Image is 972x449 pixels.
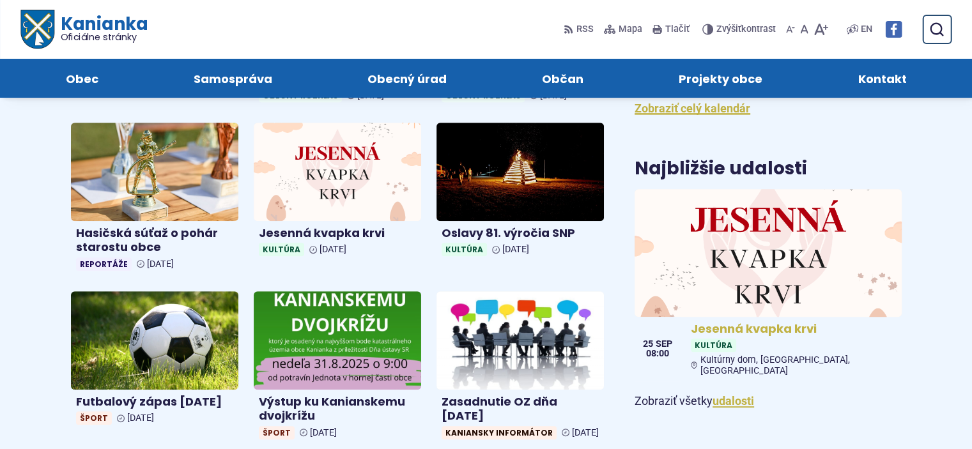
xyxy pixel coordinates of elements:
h4: Výstup ku Kanianskemu dvojkrížu [259,395,416,423]
span: RSS [576,22,594,37]
span: Kultúrny dom, [GEOGRAPHIC_DATA], [GEOGRAPHIC_DATA] [700,354,896,376]
span: kontrast [716,24,776,35]
span: Kultúra [259,243,304,256]
p: Zobraziť všetky [635,392,901,411]
h4: Jesenná kvapka krvi [259,226,416,241]
a: RSS [564,16,596,43]
span: Projekty obce [679,59,762,98]
span: 25 [643,340,653,349]
h3: Najbližšie udalosti [635,159,807,179]
a: Jesenná kvapka krvi Kultúra [DATE] [254,123,421,261]
a: Jesenná kvapka krvi KultúraKultúrny dom, [GEOGRAPHIC_DATA], [GEOGRAPHIC_DATA] 25 sep 08:00 [635,189,901,382]
span: [DATE] [310,427,337,438]
img: Prejsť na Facebook stránku [885,21,902,38]
button: Tlačiť [650,16,692,43]
span: Kultúra [691,339,736,352]
button: Nastaviť pôvodnú veľkosť písma [798,16,811,43]
a: Logo Kanianka, prejsť na domovskú stránku. [20,10,148,49]
a: Projekty obce [644,59,798,98]
h4: Jesenná kvapka krvi [691,322,896,337]
h4: Oslavy 81. výročia SNP [442,226,599,241]
button: Zväčšiť veľkosť písma [811,16,831,43]
img: Prejsť na domovskú stránku [20,10,54,49]
a: Obecný úrad [332,59,481,98]
span: Kontakt [858,59,906,98]
span: Reportáže [76,257,132,271]
span: Šport [259,426,295,439]
span: [DATE] [502,244,529,255]
button: Zmenšiť veľkosť písma [783,16,798,43]
span: [DATE] [572,427,599,438]
a: Samospráva [158,59,307,98]
a: Zobraziť všetky udalosti [713,394,754,407]
h4: Hasičská súťaž o pohár starostu obce [76,226,233,255]
span: Obec [66,59,98,98]
span: Kaniansky informátor [442,426,557,439]
span: [DATE] [127,413,154,423]
a: Obec [31,59,133,98]
h1: Kanianka [54,15,147,42]
a: Kontakt [823,59,941,98]
h4: Zasadnutie OZ dňa [DATE] [442,395,599,423]
span: [DATE] [147,259,174,270]
span: sep [656,340,672,349]
span: Zvýšiť [716,24,741,34]
span: [DATE] [320,244,346,255]
a: Mapa [601,16,645,43]
a: Futbalový zápas [DATE] Šport [DATE] [71,291,238,430]
span: 08:00 [643,349,672,358]
span: Šport [76,411,112,425]
button: Zvýšiťkontrast [702,16,778,43]
a: Zasadnutie OZ dňa [DATE] Kaniansky informátor [DATE] [436,291,604,445]
a: Občan [507,59,619,98]
a: Výstup ku Kanianskemu dvojkrížu Šport [DATE] [254,291,421,445]
a: Zobraziť celý kalendár [635,102,750,115]
span: Obecný úrad [367,59,447,98]
a: EN [858,22,875,37]
span: Tlačiť [665,24,690,35]
a: Oslavy 81. výročia SNP Kultúra [DATE] [436,123,604,261]
span: Oficiálne stránky [60,33,148,42]
span: Samospráva [194,59,272,98]
span: Občan [542,59,583,98]
span: EN [861,22,872,37]
span: Mapa [619,22,642,37]
span: Kultúra [442,243,487,256]
h4: Futbalový zápas [DATE] [76,395,233,409]
a: Hasičská súťaž o pohár starostu obce Reportáže [DATE] [71,123,238,276]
